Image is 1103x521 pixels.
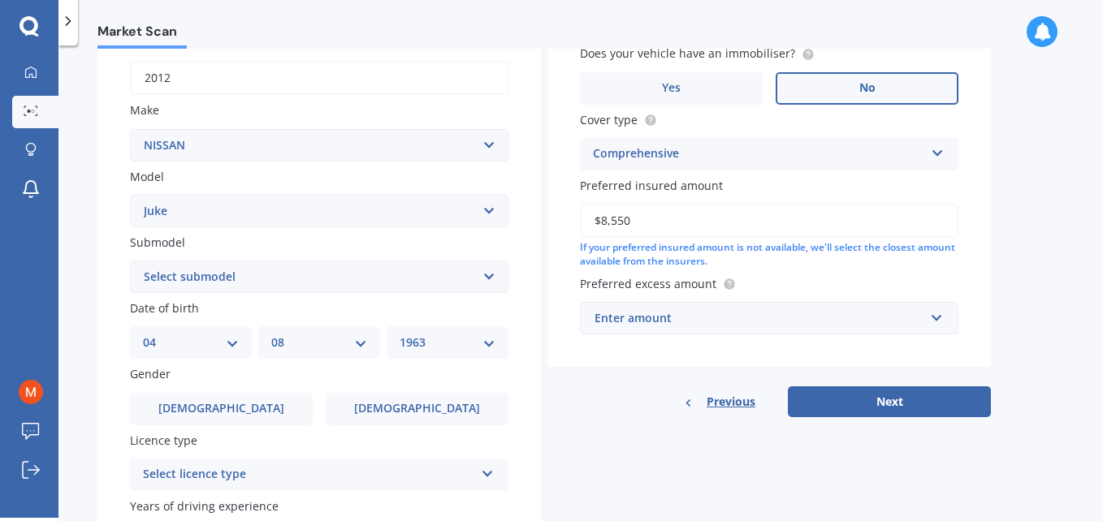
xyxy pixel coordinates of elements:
[158,402,284,416] span: [DEMOGRAPHIC_DATA]
[130,300,199,316] span: Date of birth
[580,276,716,291] span: Preferred excess amount
[97,24,187,45] span: Market Scan
[130,367,171,382] span: Gender
[580,46,795,62] span: Does your vehicle have an immobiliser?
[143,465,474,484] div: Select licence type
[130,433,197,448] span: Licence type
[580,178,723,193] span: Preferred insured amount
[130,498,279,514] span: Years of driving experience
[859,81,876,95] span: No
[130,61,508,95] input: YYYY
[580,241,958,269] div: If your preferred insured amount is not available, we'll select the closest amount available from...
[19,380,43,404] img: ACg8ocI1V_B2feMJZxUTtW0asXp3XLNUOsTQPbtKuOTor76LBpIBkw=s96-c
[580,112,638,127] span: Cover type
[593,144,924,164] div: Comprehensive
[354,402,480,416] span: [DEMOGRAPHIC_DATA]
[595,309,924,327] div: Enter amount
[130,103,159,118] span: Make
[788,386,991,417] button: Next
[707,390,755,414] span: Previous
[130,235,185,250] span: Submodel
[662,81,681,95] span: Yes
[130,169,164,184] span: Model
[580,204,958,238] input: Enter amount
